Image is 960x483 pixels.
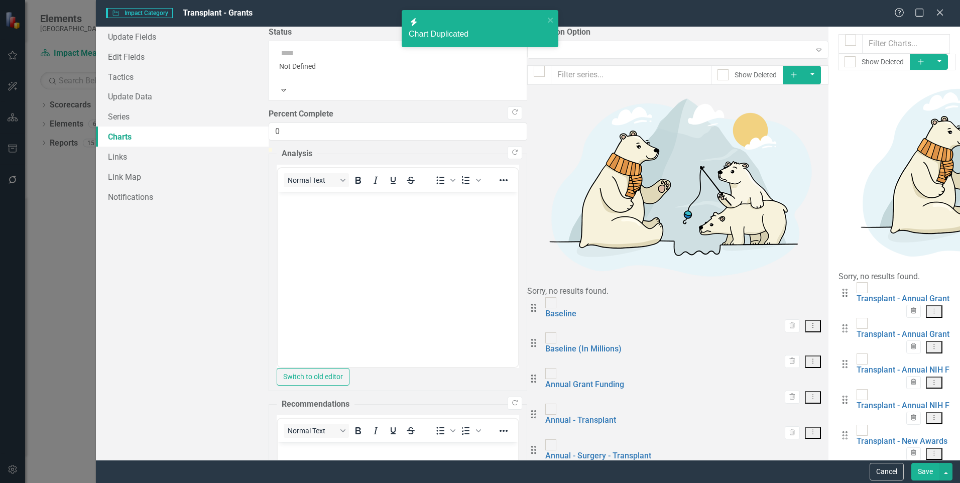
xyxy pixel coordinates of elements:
a: Baseline (In Millions) [545,344,622,353]
button: Strikethrough [402,424,419,438]
div: Bullet list [432,173,457,187]
input: Filter series... [551,65,711,85]
iframe: Rich Text Area [278,192,518,367]
a: Tactics [96,67,269,87]
img: Not Defined [279,45,295,61]
button: Reveal or hide additional toolbar items [495,173,512,187]
input: Filter Charts... [862,34,950,54]
a: Links [96,147,269,167]
div: Not Defined [279,61,517,71]
div: Show Deleted [862,57,904,67]
button: Underline [385,173,402,187]
span: Impact Category [106,8,172,18]
div: Sorry, no results found. [527,286,828,297]
a: Annual Grant Funding [545,380,624,389]
a: Update Data [96,86,269,106]
span: Normal Text [288,427,337,435]
div: Numbered list [457,173,483,187]
a: Annual - Transplant [545,415,616,425]
button: Bold [349,424,367,438]
a: Series [96,106,269,127]
span: Transplant - Grants [183,8,253,18]
a: Update Fields [96,27,269,47]
button: Italic [367,173,384,187]
button: Switch to old editor [277,368,349,386]
a: Annual - Surgery - Transplant [545,451,651,460]
a: Edit Fields [96,47,269,67]
button: close [547,14,554,26]
button: Strikethrough [402,173,419,187]
label: Status [269,27,527,38]
div: Bullet list [432,424,457,438]
div: Show Deleted [735,70,777,80]
a: Charts [96,127,269,147]
button: Italic [367,424,384,438]
button: Reveal or hide additional toolbar items [495,424,512,438]
a: Baseline [545,309,576,318]
button: Bold [349,173,367,187]
label: Evaluation Option [527,27,828,38]
label: Percent Complete [269,108,527,120]
img: No results found [527,85,828,286]
div: Chart Duplicated [409,29,544,40]
button: Save [911,463,939,480]
a: Link Map [96,167,269,187]
button: Block Normal Text [284,424,349,438]
div: Sorry, no results found. [838,271,950,283]
span: Normal Text [288,176,337,184]
button: Block Normal Text [284,173,349,187]
a: Notifications [96,187,269,207]
button: Cancel [870,463,904,480]
button: Underline [385,424,402,438]
div: Numbered list [457,424,483,438]
legend: Analysis [277,148,317,160]
legend: Recommendations [277,399,354,410]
